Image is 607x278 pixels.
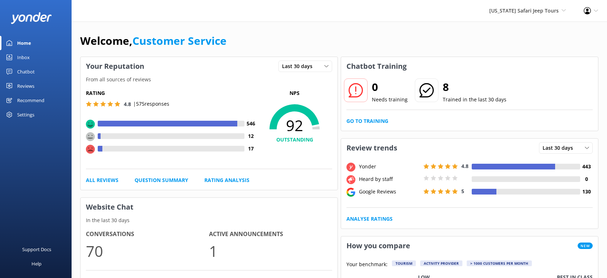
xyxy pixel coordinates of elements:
a: All Reviews [86,176,118,184]
h3: Website Chat [81,198,338,216]
p: Your benchmark: [346,260,388,269]
h4: 12 [244,132,257,140]
span: 92 [257,116,332,134]
div: Recommend [17,93,44,107]
span: New [578,243,593,249]
h3: Your Reputation [81,57,150,76]
div: Settings [17,107,34,122]
p: From all sources of reviews [81,76,338,83]
span: 4.8 [124,101,131,107]
h4: Conversations [86,230,209,239]
a: Question Summary [135,176,188,184]
p: NPS [257,89,332,97]
a: Rating Analysis [204,176,249,184]
div: Reviews [17,79,34,93]
span: Last 30 days [282,62,317,70]
h3: Chatbot Training [341,57,412,76]
div: Activity Provider [420,260,462,266]
p: Needs training [372,96,408,104]
a: Customer Service [132,33,227,48]
div: Home [17,36,31,50]
div: Heard by staff [357,175,422,183]
h4: 546 [244,120,257,128]
h4: 17 [244,145,257,153]
div: Help [31,257,42,271]
div: Chatbot [17,64,35,79]
h2: 0 [372,78,408,96]
h5: Rating [86,89,257,97]
div: Support Docs [22,242,51,257]
p: | 575 responses [133,100,169,108]
span: 5 [461,188,464,195]
h4: 0 [580,175,593,183]
h4: Active Announcements [209,230,332,239]
span: 4.8 [461,163,468,169]
div: Inbox [17,50,30,64]
p: Trained in the last 30 days [443,96,506,104]
h2: 8 [443,78,506,96]
h1: Welcome, [80,32,227,49]
h4: 443 [580,163,593,171]
h3: How you compare [341,236,416,255]
img: yonder-white-logo.png [11,12,52,24]
div: Tourism [392,260,416,266]
h4: OUTSTANDING [257,136,332,144]
p: In the last 30 days [81,216,338,224]
p: 1 [209,239,332,263]
a: Go to Training [346,117,388,125]
div: Yonder [357,163,422,171]
h3: Review trends [341,139,403,157]
a: Analyse Ratings [346,215,393,223]
span: Last 30 days [543,144,577,152]
div: > 1000 customers per month [467,260,532,266]
h4: 130 [580,188,593,196]
p: 70 [86,239,209,263]
div: Google Reviews [357,188,422,196]
span: [US_STATE] Safari Jeep Tours [489,7,559,14]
